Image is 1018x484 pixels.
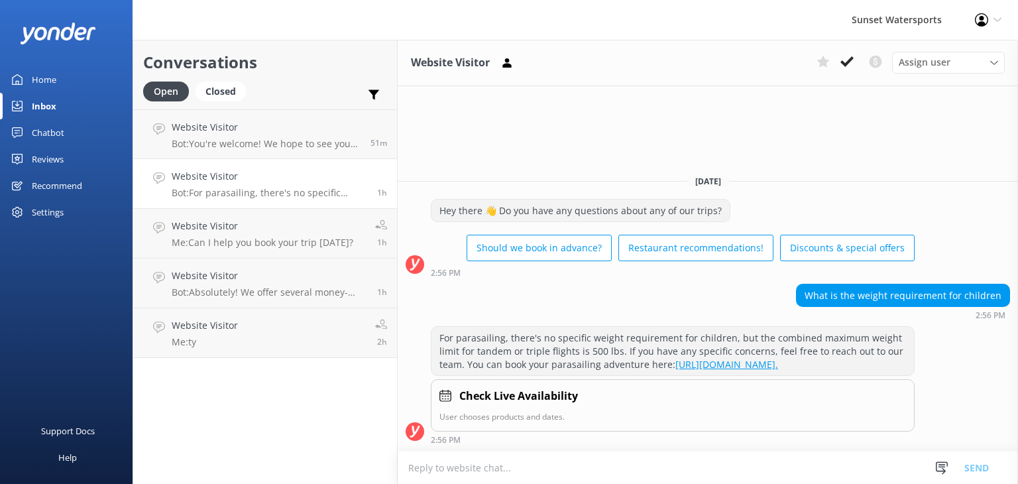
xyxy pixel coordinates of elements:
div: What is the weight requirement for children [797,284,1009,307]
div: Sep 25 2025 01:56pm (UTC -05:00) America/Cancun [796,310,1010,320]
h4: Website Visitor [172,120,361,135]
a: Open [143,84,196,98]
h4: Website Visitor [172,318,238,333]
button: Discounts & special offers [780,235,915,261]
div: Recommend [32,172,82,199]
div: Settings [32,199,64,225]
span: Sep 25 2025 01:10pm (UTC -05:00) America/Cancun [377,286,387,298]
h3: Website Visitor [411,54,490,72]
p: User chooses products and dates. [439,410,906,423]
div: Help [58,444,77,471]
a: Website VisitorMe:ty2h [133,308,397,358]
a: Website VisitorBot:You're welcome! We hope to see you at [GEOGRAPHIC_DATA] soon!51m [133,109,397,159]
p: Me: ty [172,336,238,348]
div: Sep 25 2025 01:56pm (UTC -05:00) America/Cancun [431,435,915,444]
div: For parasailing, there's no specific weight requirement for children, but the combined maximum we... [431,327,914,375]
div: Open [143,82,189,101]
button: Should we book in advance? [467,235,612,261]
p: Bot: For parasailing, there's no specific weight requirement for children, but the combined maxim... [172,187,367,199]
div: Home [32,66,56,93]
h4: Website Visitor [172,219,353,233]
div: Closed [196,82,246,101]
div: Inbox [32,93,56,119]
span: Sep 25 2025 01:56pm (UTC -05:00) America/Cancun [377,187,387,198]
span: Sep 25 2025 01:34pm (UTC -05:00) America/Cancun [377,237,387,248]
span: Assign user [899,55,950,70]
a: Website VisitorMe:Can I help you book your trip [DATE]?1h [133,209,397,259]
p: Bot: You're welcome! We hope to see you at [GEOGRAPHIC_DATA] soon! [172,138,361,150]
span: Sep 25 2025 02:14pm (UTC -05:00) America/Cancun [370,137,387,149]
a: Closed [196,84,253,98]
p: Bot: Absolutely! We offer several money-saving combo packages that include popular activities lik... [172,286,367,298]
h4: Check Live Availability [459,388,578,405]
div: Assign User [892,52,1005,73]
span: [DATE] [687,176,729,187]
h4: Website Visitor [172,169,367,184]
a: [URL][DOMAIN_NAME]. [675,358,778,371]
img: yonder-white-logo.png [20,23,96,44]
a: Website VisitorBot:Absolutely! We offer several money-saving combo packages that include popular ... [133,259,397,308]
strong: 2:56 PM [976,312,1005,320]
div: Reviews [32,146,64,172]
div: Hey there 👋 Do you have any questions about any of our trips? [431,200,730,222]
button: Restaurant recommendations! [618,235,773,261]
h4: Website Visitor [172,269,367,283]
div: Chatbot [32,119,64,146]
strong: 2:56 PM [431,269,461,277]
p: Me: Can I help you book your trip [DATE]? [172,237,353,249]
div: Sep 25 2025 01:56pm (UTC -05:00) America/Cancun [431,268,915,277]
h2: Conversations [143,50,387,75]
div: Support Docs [41,418,95,444]
strong: 2:56 PM [431,436,461,444]
span: Sep 25 2025 12:45pm (UTC -05:00) America/Cancun [377,336,387,347]
a: Website VisitorBot:For parasailing, there's no specific weight requirement for children, but the ... [133,159,397,209]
